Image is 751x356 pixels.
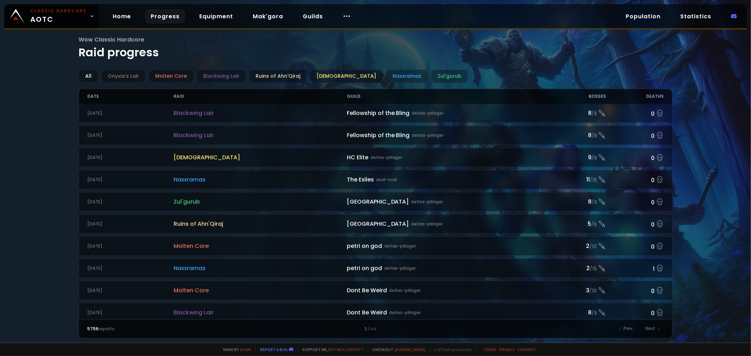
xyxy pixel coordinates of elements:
small: defias-pillager [384,243,416,249]
div: 11 [549,175,606,184]
small: defias-pillager [412,110,444,116]
div: [DATE] [87,132,174,139]
small: defias-pillager [389,287,421,294]
div: 0 [606,108,664,118]
div: Onyxia's Lair [101,69,146,83]
a: Equipment [194,9,239,24]
span: Naxxramas [174,264,346,273]
div: Bosses [549,89,606,104]
a: Population [620,9,666,24]
span: Made by [219,347,251,352]
small: defias-pillager [370,154,402,161]
div: 3 [549,286,606,295]
div: [DATE] [87,154,174,161]
div: 0 [606,241,664,251]
div: 0 [606,130,664,140]
div: Fellowship of the Bling [347,131,549,140]
div: Zul'gurub [431,69,468,83]
small: defias-pillager [384,265,416,272]
small: defias-pillager [411,199,443,205]
span: Checkout [368,347,426,352]
span: v. d752d5 - production [430,347,472,352]
div: petri on god [347,264,549,273]
div: 0 [606,197,664,207]
a: [DATE]Blackwing LairDont Be Weirddefias-pillager8/80 [79,303,672,322]
div: [DATE] [87,221,174,227]
span: Molten Core [174,286,346,295]
div: Next [641,324,664,334]
div: [DATE] [87,110,174,116]
span: 5756 [87,326,99,332]
small: / 144 [368,326,377,332]
small: / 15 [590,266,597,273]
span: Zul'gurub [174,197,346,206]
div: The Exiles [347,175,549,184]
small: defias-pillager [411,221,443,227]
h1: Raid progress [79,35,672,61]
div: 8 [549,197,606,206]
a: Report a bug [261,347,288,352]
span: Naxxramas [174,175,346,184]
div: Ruins of Ahn'Qiraj [249,69,307,83]
div: 0 [606,219,664,229]
div: Naxxramas [386,69,428,83]
div: 2 [549,264,606,273]
a: Consent [518,347,536,352]
small: / 8 [592,310,597,317]
span: [DEMOGRAPHIC_DATA] [174,153,346,162]
span: Wow Classic Hardcore [79,35,672,44]
div: [DATE] [87,199,174,205]
div: Raid [174,89,346,104]
div: [DATE] [87,287,174,294]
span: Blackwing Lair [174,308,346,317]
span: Ruins of Ahn'Qiraj [174,220,346,228]
a: Home [107,9,137,24]
a: Buy me a coffee [329,347,364,352]
small: / 8 [592,110,597,117]
div: 0 [606,307,664,318]
small: / 10 [589,243,597,250]
a: Terms [484,347,497,352]
div: 8 [549,308,606,317]
div: Fellowship of the Bling [347,109,549,117]
div: reports [87,326,231,332]
a: Progress [145,9,185,24]
span: AOTC [30,8,87,25]
a: Mak'gora [247,9,289,24]
span: Support me, [298,347,364,352]
div: 8 [549,109,606,117]
div: All [79,69,98,83]
div: [DEMOGRAPHIC_DATA] [310,69,383,83]
div: Guild [347,89,549,104]
div: [GEOGRAPHIC_DATA] [347,197,549,206]
div: petri on god [347,242,549,250]
div: 5 [549,220,606,228]
a: a fan [240,347,251,352]
small: defias-pillager [389,310,421,316]
div: 9 [549,153,606,162]
small: skull-rock [376,177,397,183]
a: [DATE]Ruins of Ahn'Qiraj[GEOGRAPHIC_DATA]defias-pillager5/60 [79,214,672,234]
span: Molten Core [174,242,346,250]
a: [DATE]Molten CoreDont Be Weirddefias-pillager3/100 [79,281,672,300]
a: Statistics [675,9,717,24]
div: [GEOGRAPHIC_DATA] [347,220,549,228]
div: Blackwing Lair [196,69,246,83]
div: 0 [606,285,664,295]
a: [DATE]Naxxramaspetri on goddefias-pillager2/151 [79,259,672,278]
div: [DATE] [87,177,174,183]
div: Molten Core [149,69,194,83]
a: [DOMAIN_NAME] [395,347,426,352]
span: Blackwing Lair [174,131,346,140]
small: defias-pillager [412,132,444,139]
div: Deaths [606,89,664,104]
div: 0 [606,152,664,163]
div: 1 [606,263,664,273]
a: Guilds [297,9,328,24]
div: 8 [549,131,606,140]
div: Dont Be Weird [347,286,549,295]
a: Classic HardcoreAOTC [4,4,99,28]
a: [DATE]Molten Corepetri on goddefias-pillager2/100 [79,236,672,256]
a: Privacy [500,347,515,352]
small: Classic Hardcore [30,8,87,14]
